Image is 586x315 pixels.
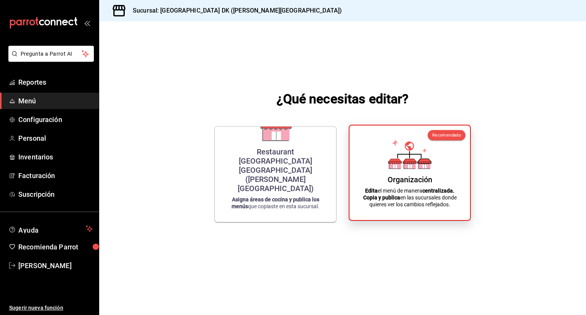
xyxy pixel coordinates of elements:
span: [PERSON_NAME] [18,260,93,271]
span: Configuración [18,114,93,125]
strong: Copia y publica [363,194,400,201]
p: que copiaste en esta sucursal. [224,196,327,210]
span: Inventarios [18,152,93,162]
button: open_drawer_menu [84,20,90,26]
span: Menú [18,96,93,106]
strong: centralizada. [422,188,454,194]
div: Organización [388,175,432,184]
span: Suscripción [18,189,93,199]
div: Restaurant [GEOGRAPHIC_DATA] [GEOGRAPHIC_DATA] ([PERSON_NAME][GEOGRAPHIC_DATA]) [224,147,327,193]
span: Pregunta a Parrot AI [21,50,82,58]
span: Recomienda Parrot [18,242,93,252]
button: Pregunta a Parrot AI [8,46,94,62]
h1: ¿Qué necesitas editar? [277,90,409,108]
strong: Asigna áreas de cocina y publica los menús [232,196,319,209]
strong: Edita [365,188,378,194]
span: Ayuda [18,224,83,233]
span: Personal [18,133,93,143]
p: el menú de manera en las sucursales donde quieres ver los cambios reflejados. [359,187,461,208]
span: Recomendado [432,133,461,138]
span: Sugerir nueva función [9,304,93,312]
h3: Sucursal: [GEOGRAPHIC_DATA] DK ([PERSON_NAME][GEOGRAPHIC_DATA]) [127,6,342,15]
a: Pregunta a Parrot AI [5,55,94,63]
span: Facturación [18,170,93,181]
span: Reportes [18,77,93,87]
